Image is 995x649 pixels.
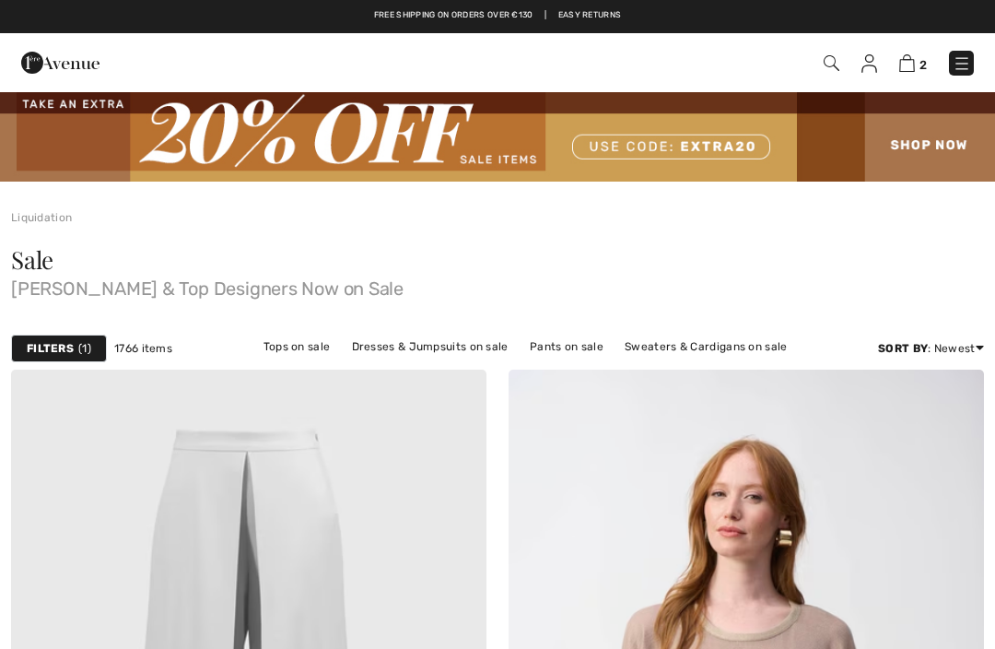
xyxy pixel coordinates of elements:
[21,53,99,70] a: 1ère Avenue
[953,54,971,73] img: Menu
[878,342,928,355] strong: Sort By
[899,54,915,72] img: Shopping Bag
[615,335,796,359] a: Sweaters & Cardigans on sale
[521,335,613,359] a: Pants on sale
[558,9,622,22] a: Easy Returns
[343,335,518,359] a: Dresses & Jumpsuits on sale
[824,55,839,71] img: Search
[544,9,546,22] span: |
[374,9,533,22] a: Free shipping on orders over €130
[878,340,984,357] div: : Newest
[337,359,497,383] a: Jackets & Blazers on sale
[499,359,591,383] a: Skirts on sale
[11,243,53,276] span: Sale
[114,340,172,357] span: 1766 items
[919,58,927,72] span: 2
[78,340,91,357] span: 1
[21,44,99,81] img: 1ère Avenue
[27,340,74,357] strong: Filters
[254,335,340,359] a: Tops on sale
[899,52,927,74] a: 2
[594,359,713,383] a: Outerwear on sale
[861,54,877,73] img: My Info
[11,272,984,298] span: [PERSON_NAME] & Top Designers Now on Sale
[11,211,72,224] a: Liquidation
